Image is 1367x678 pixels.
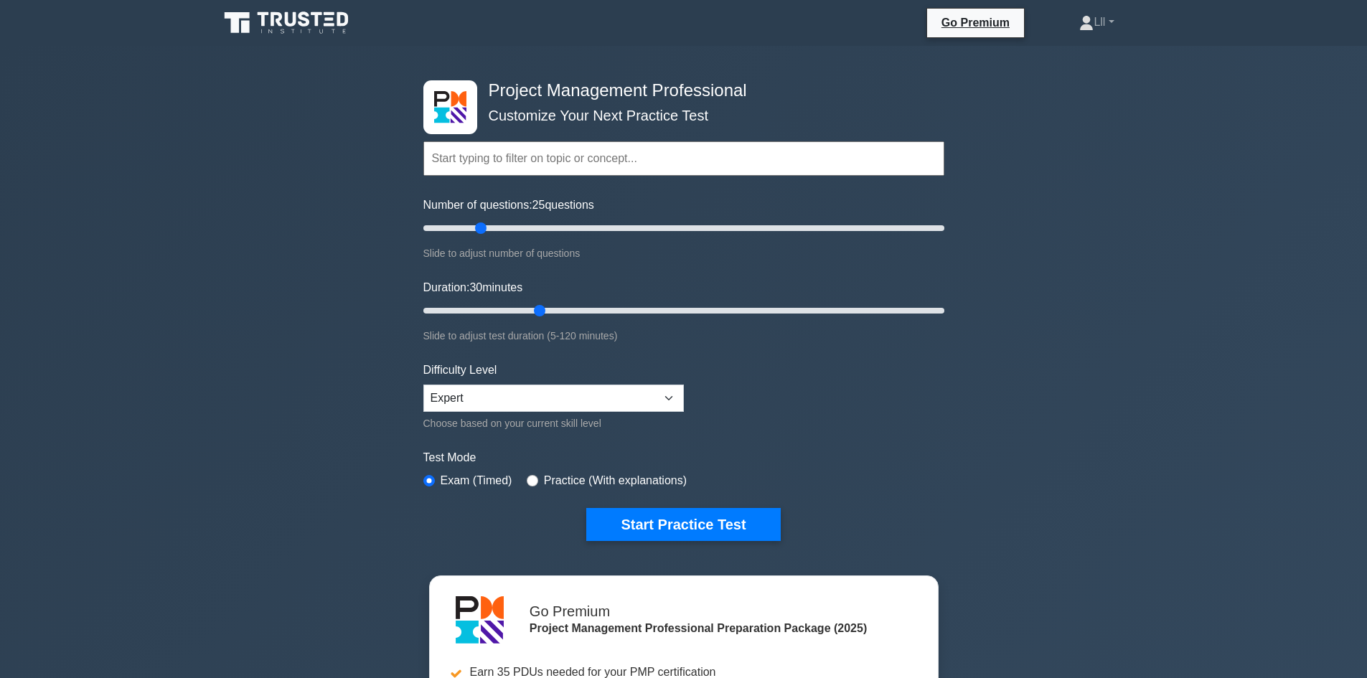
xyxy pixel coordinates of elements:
[441,472,512,489] label: Exam (Timed)
[423,362,497,379] label: Difficulty Level
[483,80,874,101] h4: Project Management Professional
[423,197,594,214] label: Number of questions: questions
[423,141,944,176] input: Start typing to filter on topic or concept...
[1045,8,1148,37] a: Lll
[423,415,684,432] div: Choose based on your current skill level
[423,245,944,262] div: Slide to adjust number of questions
[469,281,482,293] span: 30
[532,199,545,211] span: 25
[423,279,523,296] label: Duration: minutes
[423,327,944,344] div: Slide to adjust test duration (5-120 minutes)
[544,472,687,489] label: Practice (With explanations)
[933,14,1018,32] a: Go Premium
[586,508,780,541] button: Start Practice Test
[423,449,944,466] label: Test Mode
